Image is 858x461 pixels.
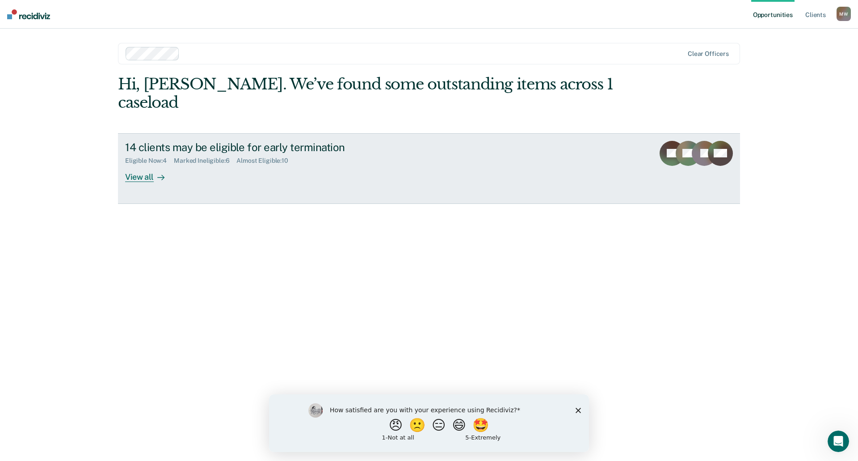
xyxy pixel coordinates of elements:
iframe: Survey by Kim from Recidiviz [269,394,589,452]
div: Hi, [PERSON_NAME]. We’ve found some outstanding items across 1 caseload [118,75,616,112]
div: Eligible Now : 4 [125,157,174,165]
div: M W [837,7,851,21]
div: Marked Ineligible : 6 [174,157,236,165]
button: MW [837,7,851,21]
img: Recidiviz [7,9,50,19]
div: View all [125,165,175,182]
a: 14 clients may be eligible for early terminationEligible Now:4Marked Ineligible:6Almost Eligible:... [118,133,740,204]
div: Clear officers [688,50,729,58]
iframe: Intercom live chat [828,431,849,452]
div: 14 clients may be eligible for early termination [125,141,439,154]
div: Almost Eligible : 10 [236,157,295,165]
